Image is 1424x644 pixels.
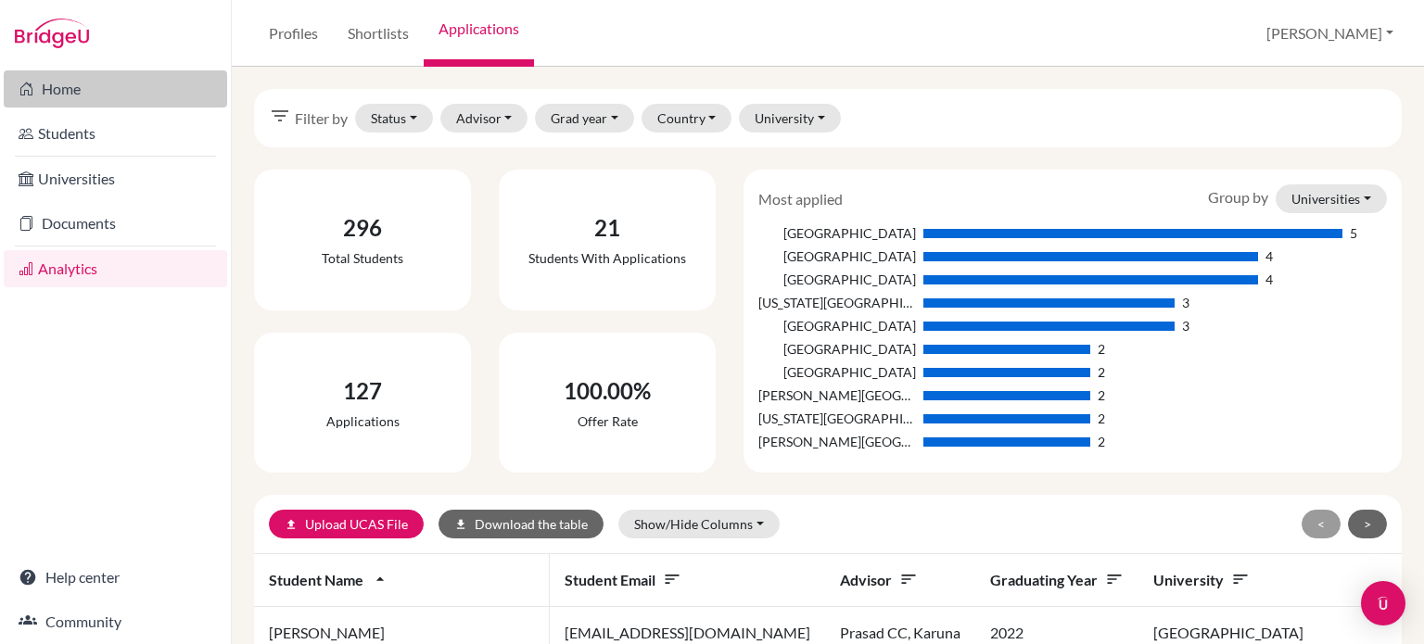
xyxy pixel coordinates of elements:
button: Advisor [440,104,528,133]
i: sort [663,570,681,588]
div: 2 [1098,339,1105,359]
img: Bridge-U [15,19,89,48]
i: sort [1105,570,1124,588]
span: Filter by [295,107,348,130]
div: Applications [326,411,400,431]
i: arrow_drop_up [371,570,389,588]
i: filter_list [269,105,291,127]
div: 100.00% [564,374,651,408]
a: Documents [4,205,227,242]
div: [GEOGRAPHIC_DATA] [758,362,915,382]
span: Graduating year [990,571,1124,588]
span: Advisor [840,571,918,588]
i: upload [285,518,298,531]
div: [US_STATE][GEOGRAPHIC_DATA] [758,409,915,428]
i: sort [899,570,918,588]
div: Total students [322,248,403,268]
button: Status [355,104,433,133]
button: > [1348,510,1387,538]
div: 3 [1182,316,1189,335]
button: University [739,104,841,133]
a: Community [4,603,227,640]
a: Home [4,70,227,107]
div: [GEOGRAPHIC_DATA] [758,270,915,289]
div: 127 [326,374,400,408]
div: 4 [1265,246,1273,266]
button: Universities [1276,184,1387,213]
div: Group by [1194,184,1401,213]
div: 4 [1265,270,1273,289]
a: Universities [4,160,227,197]
div: 2 [1098,385,1105,405]
div: Most applied [744,188,857,210]
div: 5 [1350,223,1357,243]
button: Grad year [535,104,634,133]
div: 21 [528,211,686,245]
div: Open Intercom Messenger [1361,581,1405,625]
a: Help center [4,559,227,596]
a: uploadUpload UCAS File [269,510,424,538]
div: [GEOGRAPHIC_DATA] [758,316,915,335]
div: [GEOGRAPHIC_DATA] [758,339,915,359]
div: Offer rate [564,411,651,431]
div: [US_STATE][GEOGRAPHIC_DATA] [758,293,915,312]
div: [GEOGRAPHIC_DATA] [758,246,915,266]
div: [PERSON_NAME][GEOGRAPHIC_DATA][PERSON_NAME] [758,432,915,451]
button: < [1302,510,1341,538]
a: Students [4,115,227,152]
span: Student name [269,571,389,588]
div: [PERSON_NAME][GEOGRAPHIC_DATA] [758,385,915,405]
div: 2 [1098,409,1105,428]
i: download [454,518,467,531]
div: 2 [1098,432,1105,451]
div: 3 [1182,293,1189,312]
span: Student email [565,571,681,588]
a: Analytics [4,250,227,287]
div: 2 [1098,362,1105,382]
button: Show/Hide Columns [618,510,780,538]
div: 296 [322,211,403,245]
span: University [1153,571,1250,588]
button: [PERSON_NAME] [1258,16,1402,51]
i: sort [1231,570,1250,588]
button: Country [642,104,732,133]
div: [GEOGRAPHIC_DATA] [758,223,915,243]
button: downloadDownload the table [439,510,604,538]
div: Students with applications [528,248,686,268]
